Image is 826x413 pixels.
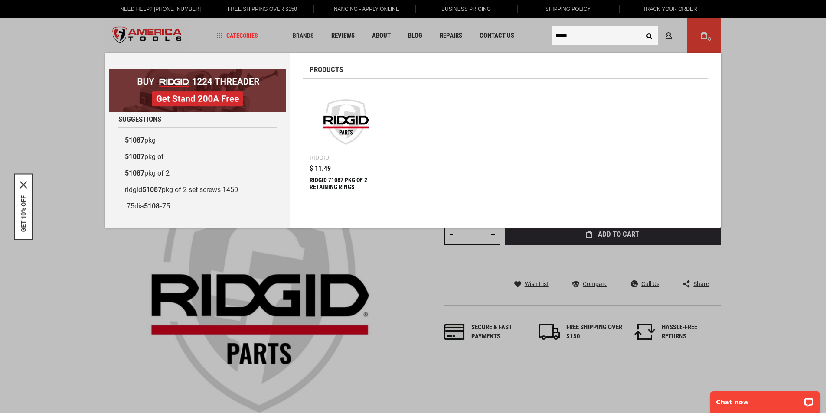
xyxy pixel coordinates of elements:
svg: close icon [20,181,27,188]
a: Categories [212,30,262,42]
a: .75dia5108-75 [118,198,277,215]
a: Brands [289,30,318,42]
a: BOGO: Buy RIDGID® 1224 Threader, Get Stand 200A Free! [109,69,286,76]
iframe: LiveChat chat widget [704,386,826,413]
b: 5108- [144,202,162,210]
b: 51087 [142,185,162,194]
span: Suggestions [118,116,161,123]
a: 51087pkg of 2 [118,165,277,182]
a: 51087pkg of [118,149,277,165]
button: GET 10% OFF [20,195,27,232]
div: Ridgid [310,155,329,161]
a: ridgid51087pkg of 2 set screws 1450 [118,182,277,198]
a: RIDGID 71087 PKG OF 2 RETAINING RINGS Ridgid $ 11.49 RIDGID 71087 PKG OF 2 RETAINING RINGS [310,85,383,202]
b: 51087 [125,153,144,161]
button: Close [20,181,27,188]
div: RIDGID 71087 PKG OF 2 RETAINING RINGS [310,176,383,197]
img: RIDGID 71087 PKG OF 2 RETAINING RINGS [314,90,379,154]
b: 51087 [125,169,144,177]
span: Brands [293,33,314,39]
button: Search [641,27,658,44]
a: 51087pkg [118,132,277,149]
span: Products [310,66,343,73]
span: Categories [216,33,258,39]
b: 51087 [125,136,144,144]
img: BOGO: Buy RIDGID® 1224 Threader, Get Stand 200A Free! [109,69,286,112]
span: $ 11.49 [310,165,331,172]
